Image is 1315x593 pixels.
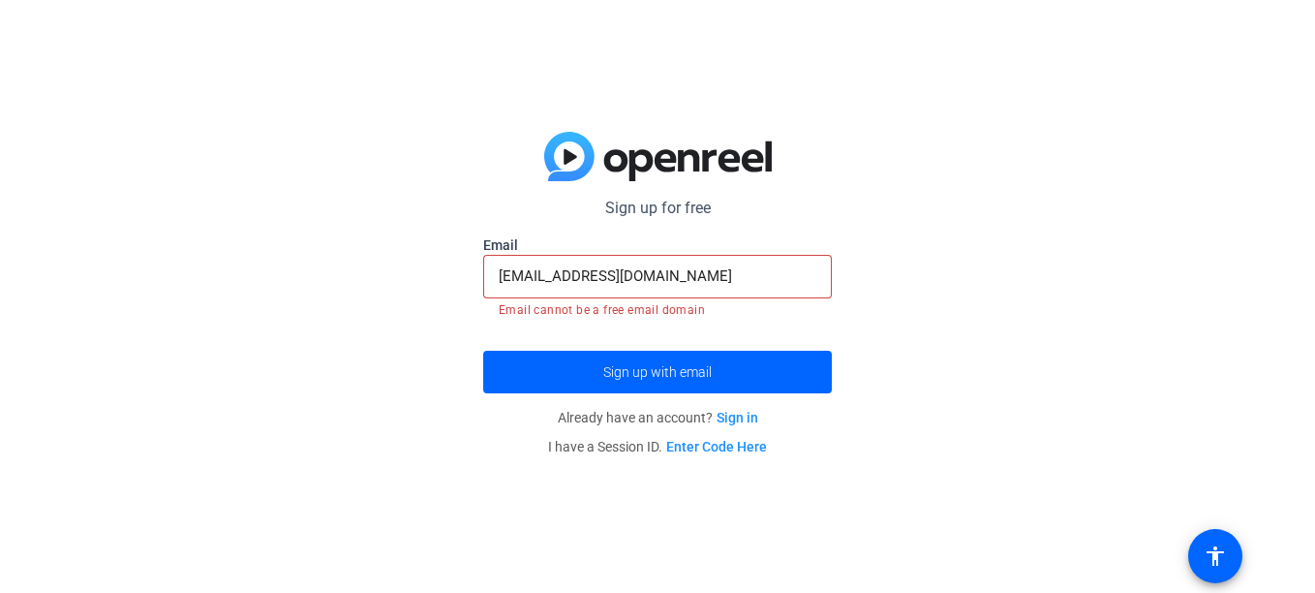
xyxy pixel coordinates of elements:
input: Enter Email Address [499,265,816,288]
p: Sign up for free [483,197,832,220]
span: I have a Session ID. [548,439,767,454]
mat-icon: accessibility [1204,545,1227,568]
a: Sign in [717,410,758,425]
mat-error: Email cannot be a free email domain [499,298,816,320]
a: Enter Code Here [666,439,767,454]
label: Email [483,235,832,255]
img: blue-gradient.svg [544,132,772,182]
button: Sign up with email [483,351,832,393]
span: Already have an account? [558,410,758,425]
